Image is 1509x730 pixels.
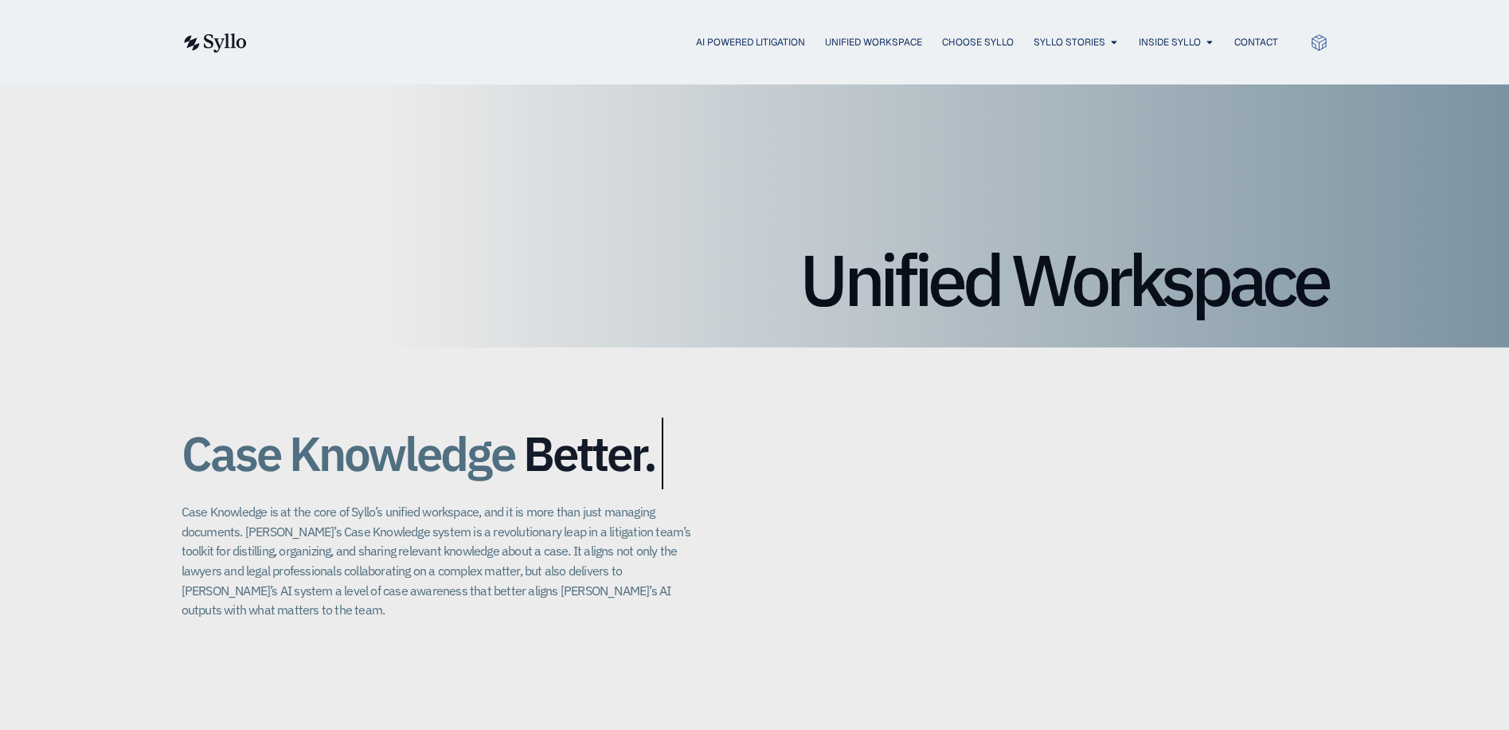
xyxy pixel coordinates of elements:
[825,35,922,49] a: Unified Workspace
[1234,35,1278,49] a: Contact
[942,35,1014,49] a: Choose Syllo
[1139,35,1201,49] a: Inside Syllo
[279,35,1278,50] div: Menu Toggle
[182,33,247,53] img: syllo
[182,244,1328,316] h1: Unified Workspace
[182,418,514,489] span: Case Knowledge
[696,35,805,49] a: AI Powered Litigation
[182,502,700,620] p: Case Knowledge is at the core of Syllo’s unified workspace, and it is more than just managing doc...
[279,35,1278,50] nav: Menu
[523,427,655,480] span: Better.
[1034,35,1105,49] a: Syllo Stories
